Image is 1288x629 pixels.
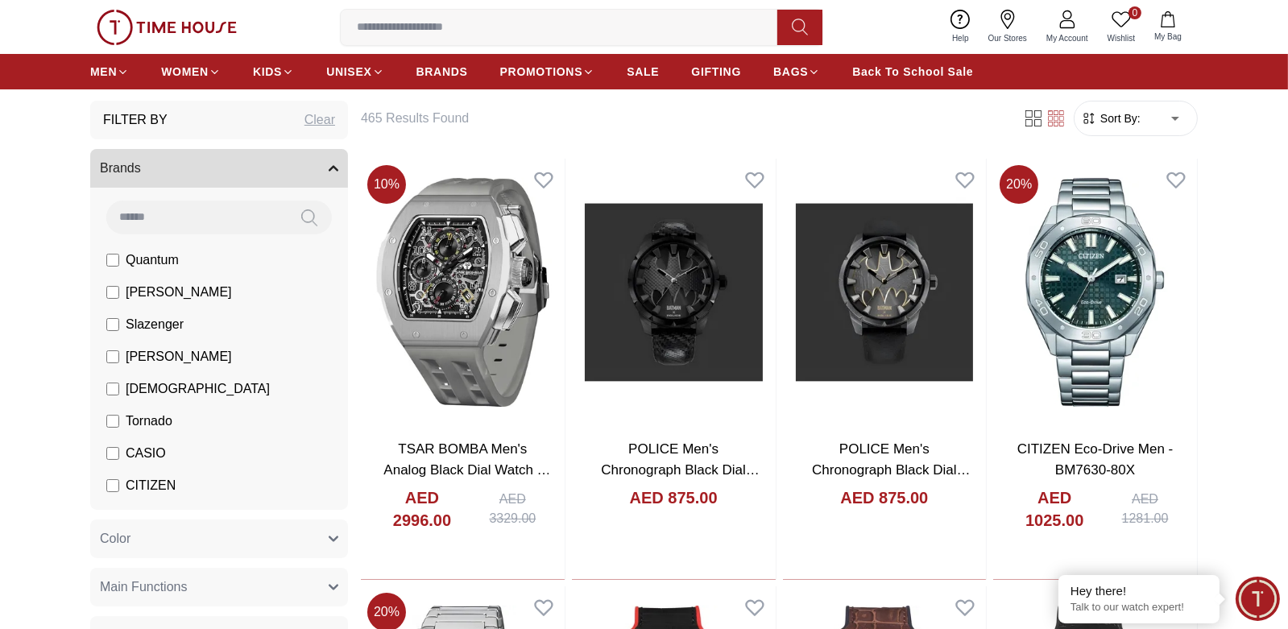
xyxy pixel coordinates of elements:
[852,64,973,80] span: Back To School Sale
[691,57,741,86] a: GIFTING
[1236,577,1280,621] div: Chat Widget
[90,57,129,86] a: MEN
[1081,110,1141,126] button: Sort By:
[1129,6,1141,19] span: 0
[1101,32,1141,44] span: Wishlist
[126,315,184,334] span: Slazenger
[691,64,741,80] span: GIFTING
[572,159,776,426] img: POLICE Men's Chronograph Black Dial Watch - PEWGA0075502
[126,347,232,366] span: [PERSON_NAME]
[1071,601,1207,615] p: Talk to our watch expert!
[304,110,335,130] div: Clear
[946,32,975,44] span: Help
[1040,32,1095,44] span: My Account
[596,441,760,498] a: POLICE Men's Chronograph Black Dial Watch - PEWGA0075502
[100,159,141,178] span: Brands
[1017,441,1174,478] a: CITIZEN Eco-Drive Men - BM7630-80X
[100,529,130,548] span: Color
[500,64,583,80] span: PROMOTIONS
[1097,110,1141,126] span: Sort By:
[106,383,119,395] input: [DEMOGRAPHIC_DATA]
[326,57,383,86] a: UNISEX
[377,486,467,532] h4: AED 2996.00
[416,64,468,80] span: BRANDS
[90,568,348,606] button: Main Functions
[126,508,171,528] span: GUESS
[90,519,348,558] button: Color
[367,165,406,204] span: 10 %
[982,32,1033,44] span: Our Stores
[126,379,270,399] span: [DEMOGRAPHIC_DATA]
[106,415,119,428] input: Tornado
[383,441,550,498] a: TSAR BOMBA Men's Analog Black Dial Watch - TB8214 C-Grey
[100,577,188,597] span: Main Functions
[627,64,659,80] span: SALE
[97,10,237,45] img: ...
[1109,490,1181,528] div: AED 1281.00
[106,318,119,331] input: Slazenger
[773,57,820,86] a: BAGS
[106,254,119,267] input: Quantum
[90,149,348,188] button: Brands
[1009,486,1100,532] h4: AED 1025.00
[942,6,979,48] a: Help
[126,283,232,302] span: [PERSON_NAME]
[807,441,971,498] a: POLICE Men's Chronograph Black Dial Watch - PEWGA0075501
[161,57,221,86] a: WOMEN
[126,476,176,495] span: CITIZEN
[630,486,718,509] h4: AED 875.00
[106,286,119,299] input: [PERSON_NAME]
[90,64,117,80] span: MEN
[106,479,119,492] input: CITIZEN
[500,57,595,86] a: PROMOTIONS
[1071,583,1207,599] div: Hey there!
[477,490,549,528] div: AED 3329.00
[106,350,119,363] input: [PERSON_NAME]
[979,6,1037,48] a: Our Stores
[361,109,1003,128] h6: 465 Results Found
[1000,165,1038,204] span: 20 %
[253,64,282,80] span: KIDS
[840,486,928,509] h4: AED 875.00
[852,57,973,86] a: Back To School Sale
[627,57,659,86] a: SALE
[106,447,119,460] input: CASIO
[416,57,468,86] a: BRANDS
[1098,6,1145,48] a: 0Wishlist
[1148,31,1188,43] span: My Bag
[126,412,172,431] span: Tornado
[161,64,209,80] span: WOMEN
[326,64,371,80] span: UNISEX
[103,110,168,130] h3: Filter By
[783,159,987,426] img: POLICE Men's Chronograph Black Dial Watch - PEWGA0075501
[126,250,179,270] span: Quantum
[126,444,166,463] span: CASIO
[361,159,565,426] img: TSAR BOMBA Men's Analog Black Dial Watch - TB8214 C-Grey
[773,64,808,80] span: BAGS
[993,159,1197,426] img: CITIZEN Eco-Drive Men - BM7630-80X
[1145,8,1191,46] button: My Bag
[253,57,294,86] a: KIDS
